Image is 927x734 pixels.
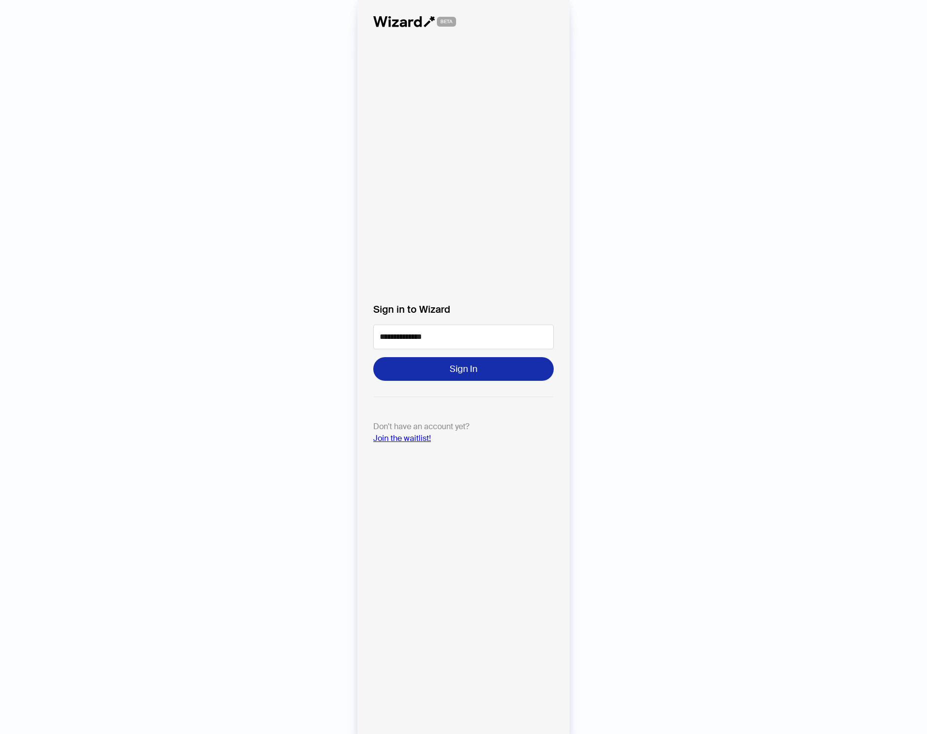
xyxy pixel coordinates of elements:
[437,17,456,27] span: BETA
[450,363,477,375] span: Sign In
[373,302,554,317] label: Sign in to Wizard
[373,433,431,443] a: Join the waitlist!
[373,421,554,444] p: Don't have an account yet?
[373,357,554,381] button: Sign In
